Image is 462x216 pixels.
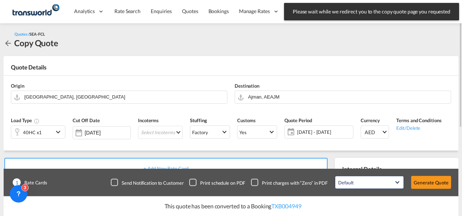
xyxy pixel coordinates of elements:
img: f753ae806dec11f0841701cdfdf085c0.png [11,3,60,20]
md-select: Select Stuffing: Factory [190,125,230,139]
span: Please wait while we redirect you to the copy quote page you requested [291,8,453,15]
div: Edit/Delete [396,124,441,131]
div: Quote Details [4,63,458,75]
span: 1 [13,179,21,187]
input: Search by Door/Port [24,91,223,103]
md-checkbox: Checkbox No Ink [111,179,183,186]
span: Load Type [11,117,40,123]
span: Quotes / [15,32,29,36]
span: [DATE] - [DATE] [295,127,353,137]
md-input-container: Shanghai, CNSHA [11,91,227,104]
div: icon-arrow-left [4,37,14,49]
md-checkbox: Checkbox No Ink [251,179,328,186]
span: Cut Off Date [73,117,100,123]
div: Print charges with “Zero” in PDF [262,179,328,186]
span: Analytics [74,8,95,15]
button: Generate Quote [411,176,451,189]
span: Incoterms [138,117,159,123]
span: Currency [361,117,380,123]
span: Stuffing [190,117,207,123]
span: AED [365,129,381,136]
md-select: Select Incoterms [138,126,183,139]
div: + Add New Rate Card [4,158,328,180]
div: 40HC x1 [23,127,42,137]
md-icon: icon-calendar [285,128,293,136]
md-checkbox: Checkbox No Ink [189,179,245,186]
div: Internal Details [335,158,458,180]
span: Terms and Conditions [396,117,441,123]
md-icon: icon-arrow-left [4,39,12,48]
md-icon: icon-information-outline [34,118,40,124]
span: Rate Search [114,8,141,14]
span: Quote Period [284,117,312,123]
span: Quotes [182,8,198,14]
span: Origin [11,83,24,89]
a: TXB004949 [271,203,301,209]
div: Print schedule on PDF [200,179,245,186]
input: Select [85,130,130,136]
span: SEA-FCL [29,32,45,36]
span: Manage Rates [239,8,270,15]
span: Destination [235,83,259,89]
md-icon: icon-chevron-down [54,128,65,136]
span: Bookings [208,8,229,14]
div: Copy Quote [14,37,58,49]
span: + Add New Rate Card [143,165,188,171]
md-input-container: Ajman, AEAJM [235,91,451,104]
input: Search by Door/Port [248,91,447,103]
div: Factory [192,129,208,135]
p: This quote has been converted to a Booking [161,202,301,210]
div: Default [338,180,353,185]
span: [DATE] - [DATE] [297,129,351,135]
span: Enquiries [151,8,172,14]
div: Yes [239,129,247,135]
span: Rate Cards [21,179,47,186]
md-select: Select Customs: Yes [237,125,277,139]
div: 40HC x1icon-chevron-down [11,125,65,139]
span: Customs [237,117,255,123]
md-select: Select Currency: د.إ AEDUnited Arab Emirates Dirham [361,125,389,139]
div: Send Notification to Customer [122,179,183,186]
